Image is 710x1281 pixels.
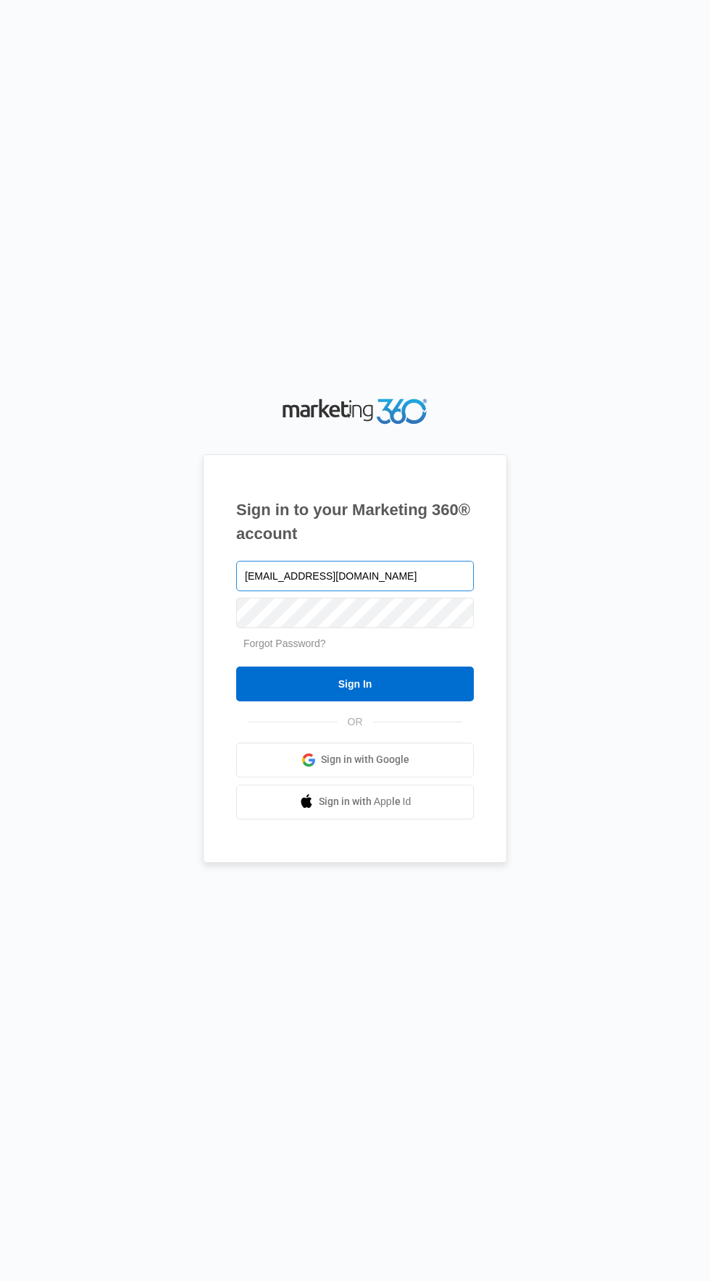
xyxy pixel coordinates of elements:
[321,752,409,767] span: Sign in with Google
[338,714,373,730] span: OR
[236,667,474,701] input: Sign In
[243,638,326,649] a: Forgot Password?
[236,498,474,546] h1: Sign in to your Marketing 360® account
[236,743,474,777] a: Sign in with Google
[236,561,474,591] input: Email
[319,794,412,809] span: Sign in with Apple Id
[236,785,474,819] a: Sign in with Apple Id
